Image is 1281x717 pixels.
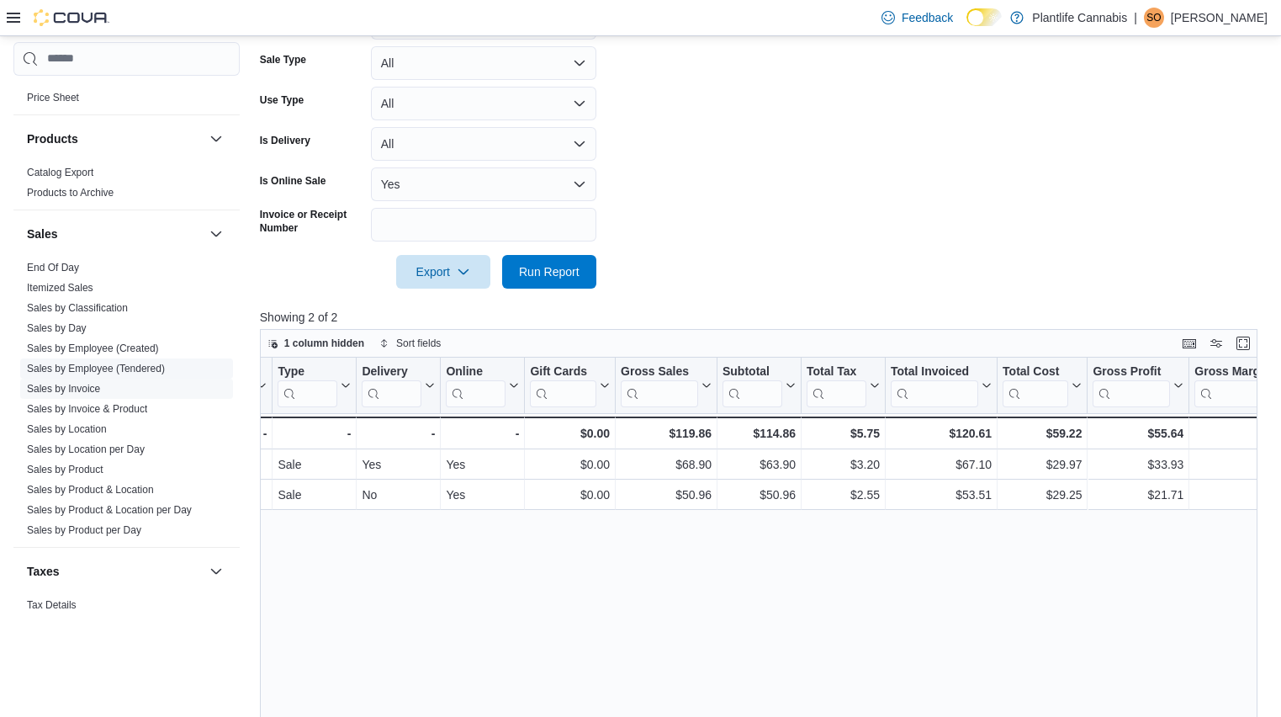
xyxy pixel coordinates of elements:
button: All [371,127,596,161]
a: Sales by Invoice & Product [27,403,147,415]
a: Sales by Employee (Created) [27,343,159,354]
div: $55.64 [1093,423,1183,443]
div: Shaylene Orbeck [1144,8,1164,28]
a: Sales by Employee (Tendered) [27,363,165,374]
div: $50.96 [621,485,712,505]
div: Edmonton - [PERSON_NAME] [116,485,267,505]
button: Gift Cards [530,364,610,406]
a: Feedback [875,1,960,35]
div: $53.51 [891,485,992,505]
span: Price Sheet [27,91,79,104]
div: $0.00 [530,454,610,475]
p: Plantlife Cannabis [1032,8,1127,28]
a: Sales by Product [27,464,103,475]
a: Price Sheet [27,92,79,104]
label: Is Online Sale [260,174,326,188]
div: Type [278,364,337,380]
div: Sale [278,485,351,505]
span: Sales by Product & Location [27,483,154,497]
a: Sales by Product per Day [27,524,141,536]
span: Feedback [902,9,953,26]
h3: Taxes [27,563,60,580]
a: Sales by Invoice [27,383,100,395]
div: Subtotal [723,364,782,380]
span: Sales by Location [27,422,107,436]
button: Gross Sales [621,364,712,406]
div: $50.96 [723,485,796,505]
span: Sales by Employee (Tendered) [27,362,165,375]
div: Gift Card Sales [530,364,596,406]
div: Total Invoiced [891,364,978,406]
a: Sales by Location per Day [27,443,145,455]
button: Products [27,130,203,147]
h3: Products [27,130,78,147]
div: Edmonton - [PERSON_NAME] [116,454,267,475]
div: Taxes [13,595,240,642]
div: $120.61 [891,423,992,443]
div: Yes [362,454,435,475]
span: Sales by Employee (Created) [27,342,159,355]
a: Sales by Product & Location [27,484,154,496]
div: $21.71 [1093,485,1183,505]
div: Gift Cards [530,364,596,380]
div: $33.93 [1093,454,1183,475]
div: Gross Profit [1093,364,1170,406]
div: $119.86 [621,423,712,443]
a: Products to Archive [27,187,114,199]
div: Yes [446,454,519,475]
div: $59.22 [1003,423,1082,443]
span: Catalog Export [27,166,93,179]
label: Use Type [260,93,304,107]
div: $63.90 [723,454,796,475]
button: Total Invoiced [891,364,992,406]
span: Export [406,255,480,289]
span: Tax Details [27,598,77,612]
div: $3.20 [807,454,880,475]
div: Gross Profit [1093,364,1170,380]
span: Run Report [519,263,580,280]
a: Itemized Sales [27,282,93,294]
div: Total Cost [1003,364,1068,380]
div: $29.25 [1003,485,1082,505]
div: Gross Sales [621,364,698,406]
button: Taxes [27,563,203,580]
button: Sales [27,226,203,242]
button: Run Report [502,255,596,289]
img: Cova [34,9,109,26]
a: Sales by Day [27,322,87,334]
div: Total Tax [807,364,866,380]
span: End Of Day [27,261,79,274]
a: Catalog Export [27,167,93,178]
div: Online [446,364,506,406]
button: Subtotal [723,364,796,406]
div: $0.00 [530,485,610,505]
button: Total Cost [1003,364,1082,406]
div: Products [13,162,240,210]
div: Yes [446,485,519,505]
span: Sales by Location per Day [27,443,145,456]
div: Type [278,364,337,406]
span: Itemized Sales [27,281,93,295]
p: Showing 2 of 2 [260,309,1268,326]
div: Pricing [13,88,240,114]
span: Sales by Day [27,321,87,335]
div: - [362,423,435,443]
a: Sales by Location [27,423,107,435]
span: Dark Mode [966,26,967,27]
label: Sale Type [260,53,306,66]
a: Tax Details [27,599,77,611]
div: $68.90 [621,454,712,475]
div: $67.10 [891,454,992,475]
div: $29.97 [1003,454,1082,475]
div: $2.55 [807,485,880,505]
div: Subtotal [723,364,782,406]
button: Online [446,364,519,406]
label: Is Delivery [260,134,310,147]
button: 1 column hidden [261,333,371,353]
button: Products [206,129,226,149]
p: | [1134,8,1137,28]
div: Total Invoiced [891,364,978,380]
div: $5.75 [807,423,880,443]
span: 1 column hidden [284,337,364,350]
span: Products to Archive [27,186,114,199]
